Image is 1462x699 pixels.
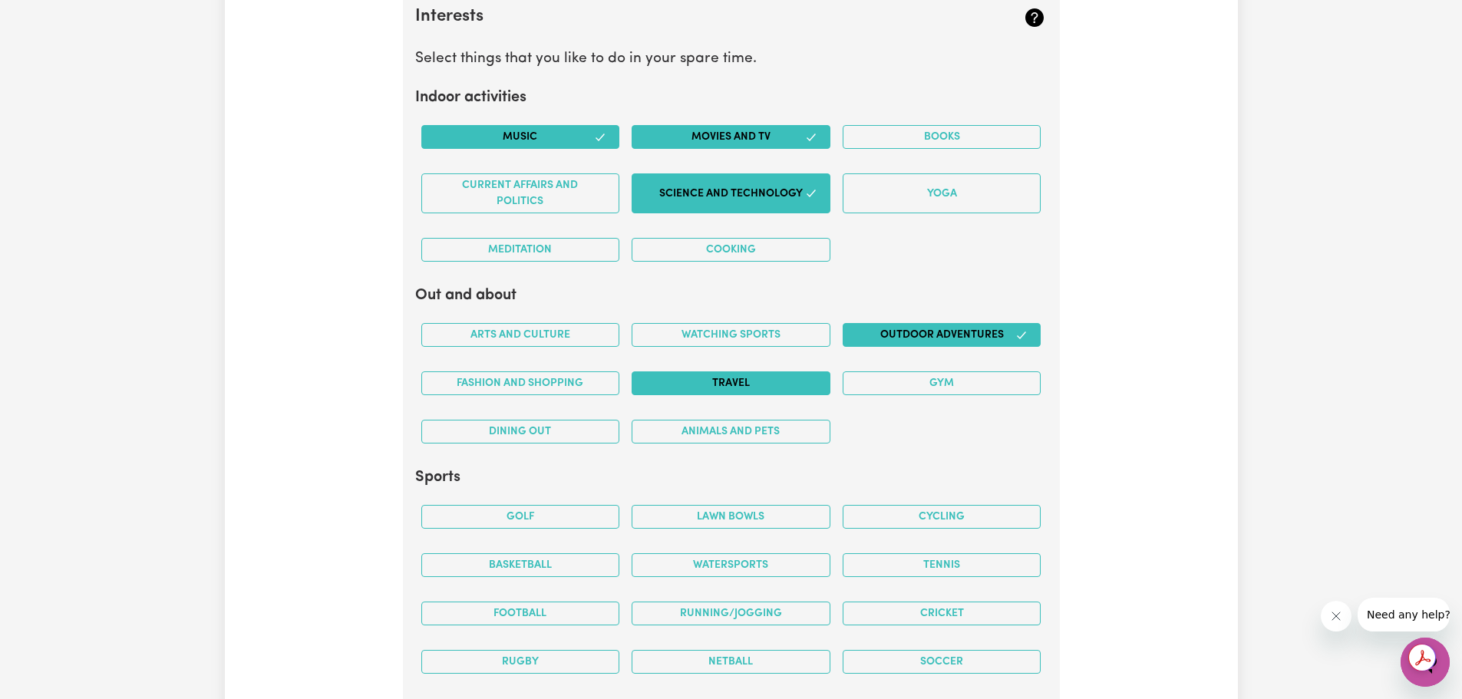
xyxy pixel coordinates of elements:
button: Lawn bowls [632,505,830,529]
button: Music [421,125,620,149]
p: Select things that you like to do in your spare time. [415,48,1048,71]
button: Watching sports [632,323,830,347]
button: Cycling [843,505,1041,529]
span: Need any help? [9,11,93,23]
button: Current Affairs and Politics [421,173,620,213]
button: Cricket [843,602,1041,625]
button: Dining out [421,420,620,443]
button: Outdoor adventures [843,323,1041,347]
button: Golf [421,505,620,529]
button: Travel [632,371,830,395]
button: Watersports [632,553,830,577]
h2: Interests [415,7,942,28]
button: Basketball [421,553,620,577]
button: Rugby [421,650,620,674]
iframe: Button to launch messaging window [1401,638,1450,687]
h2: Out and about [415,286,1048,305]
button: Arts and Culture [421,323,620,347]
button: Netball [632,650,830,674]
button: Animals and pets [632,420,830,443]
button: Running/Jogging [632,602,830,625]
button: Meditation [421,238,620,262]
button: Tennis [843,553,1041,577]
button: Soccer [843,650,1041,674]
h2: Indoor activities [415,88,1048,107]
button: Books [843,125,1041,149]
h2: Sports [415,468,1048,486]
button: Gym [843,371,1041,395]
button: Science and Technology [632,173,830,213]
button: Cooking [632,238,830,262]
iframe: Close message [1321,601,1351,631]
iframe: Message from company [1358,598,1450,631]
button: Football [421,602,620,625]
button: Yoga [843,173,1041,213]
button: Movies and TV [632,125,830,149]
button: Fashion and shopping [421,371,620,395]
